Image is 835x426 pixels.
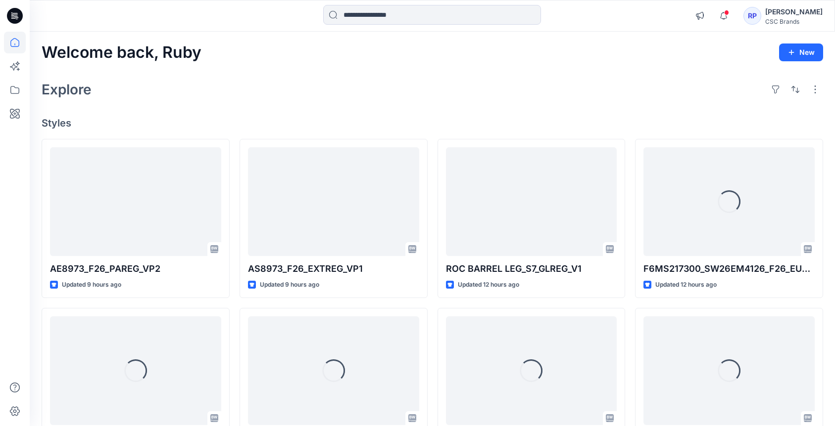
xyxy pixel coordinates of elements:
div: CSC Brands [765,18,823,25]
p: F6MS217300_SW26EM4126_F26_EUREG_VFA [643,262,815,276]
div: [PERSON_NAME] [765,6,823,18]
h2: Welcome back, Ruby [42,43,201,62]
p: Updated 12 hours ago [458,280,519,290]
h4: Styles [42,117,823,129]
p: Updated 9 hours ago [62,280,121,290]
p: AE8973_F26_PAREG_VP2 [50,262,221,276]
p: Updated 9 hours ago [260,280,319,290]
button: New [779,43,823,61]
div: RP [743,7,761,25]
p: AS8973_F26_EXTREG_VP1 [248,262,419,276]
p: Updated 12 hours ago [655,280,717,290]
p: ROC BARREL LEG_S7_GLREG_V1 [446,262,617,276]
h2: Explore [42,82,92,97]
